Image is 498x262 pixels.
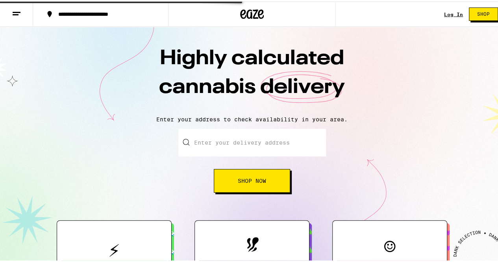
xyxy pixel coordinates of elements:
[178,127,326,155] input: Enter your delivery address
[8,115,496,121] p: Enter your address to check availability in your area.
[477,10,490,15] span: Shop
[444,10,463,15] a: Log In
[238,177,266,182] span: Shop Now
[214,167,290,191] button: Shop Now
[469,6,498,19] button: Shop
[5,6,57,12] span: Hi. Need any help?
[114,43,390,108] h1: Highly calculated cannabis delivery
